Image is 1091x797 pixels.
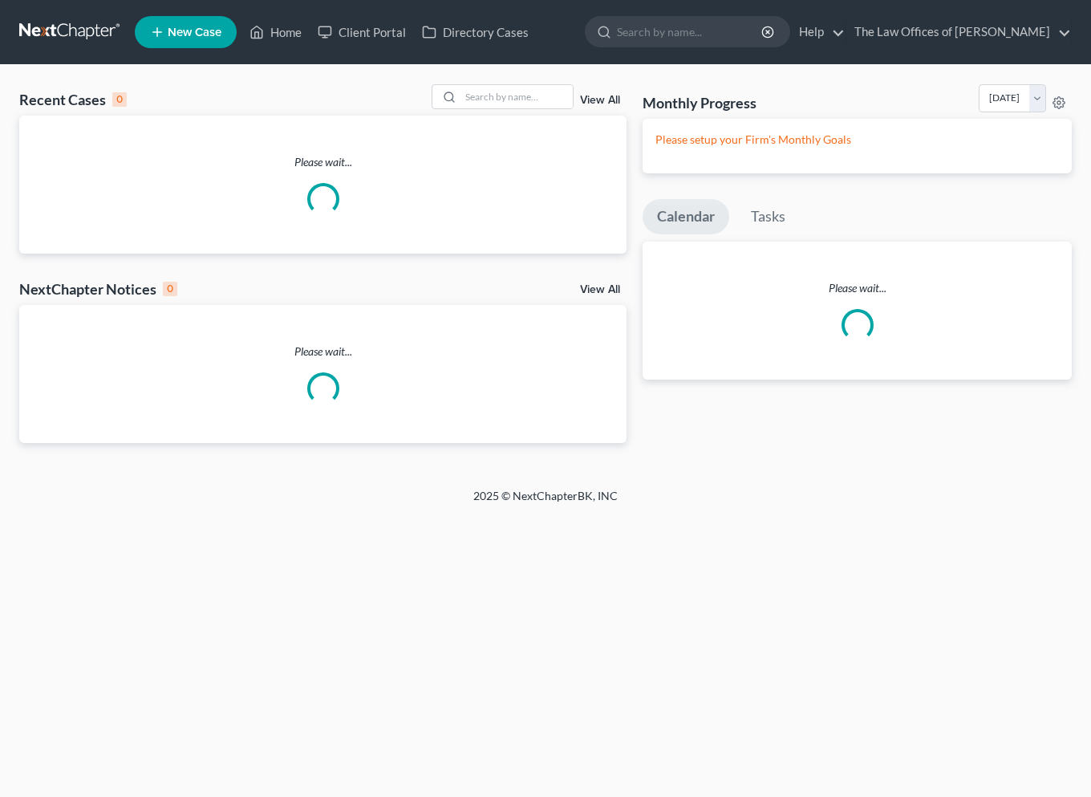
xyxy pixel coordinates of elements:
[19,90,127,109] div: Recent Cases
[88,488,1003,517] div: 2025 © NextChapterBK, INC
[163,282,177,296] div: 0
[655,132,1059,148] p: Please setup your Firm's Monthly Goals
[580,284,620,295] a: View All
[241,18,310,47] a: Home
[736,199,800,234] a: Tasks
[791,18,845,47] a: Help
[617,17,764,47] input: Search by name...
[643,199,729,234] a: Calendar
[168,26,221,39] span: New Case
[310,18,414,47] a: Client Portal
[414,18,537,47] a: Directory Cases
[19,154,627,170] p: Please wait...
[580,95,620,106] a: View All
[846,18,1071,47] a: The Law Offices of [PERSON_NAME]
[460,85,573,108] input: Search by name...
[643,93,756,112] h3: Monthly Progress
[643,280,1072,296] p: Please wait...
[19,344,627,360] p: Please wait...
[112,92,127,107] div: 0
[19,279,177,299] div: NextChapter Notices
